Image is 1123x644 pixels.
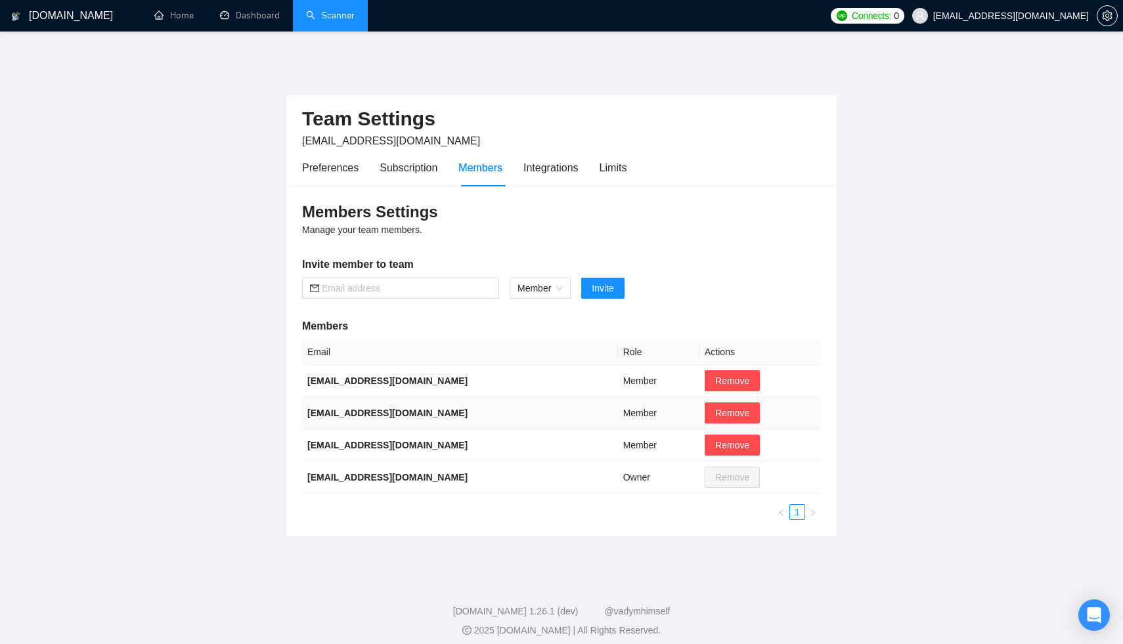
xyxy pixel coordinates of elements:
input: Email address [322,281,491,295]
a: homeHome [154,10,194,21]
div: Preferences [302,160,359,176]
h3: Members Settings [302,202,821,223]
span: copyright [462,626,472,635]
span: Remove [715,406,749,420]
td: Owner [618,462,699,494]
span: user [915,11,925,20]
div: Limits [600,160,627,176]
th: Actions [699,339,821,365]
td: Member [618,365,699,397]
span: left [778,509,785,517]
b: [EMAIL_ADDRESS][DOMAIN_NAME] [307,376,468,386]
h5: Invite member to team [302,257,821,272]
b: [EMAIL_ADDRESS][DOMAIN_NAME] [307,472,468,483]
div: Integrations [523,160,579,176]
li: Next Page [805,504,821,520]
td: Member [618,429,699,462]
span: [EMAIL_ADDRESS][DOMAIN_NAME] [302,135,480,146]
span: mail [310,284,319,293]
img: logo [11,6,20,27]
li: Previous Page [774,504,789,520]
button: setting [1097,5,1118,26]
b: [EMAIL_ADDRESS][DOMAIN_NAME] [307,408,468,418]
th: Email [302,339,618,365]
a: [DOMAIN_NAME] 1.26.1 (dev) [453,606,579,616]
button: left [774,504,789,520]
h2: Team Settings [302,106,821,133]
td: Member [618,397,699,429]
button: right [805,504,821,520]
a: 1 [790,505,804,519]
li: 1 [789,504,805,520]
span: right [809,509,817,517]
h5: Members [302,318,821,334]
span: Remove [715,438,749,452]
div: Open Intercom Messenger [1078,599,1110,631]
span: Manage your team members. [302,225,422,235]
span: Connects: [852,9,891,23]
a: setting [1097,11,1118,21]
div: Members [458,160,502,176]
button: Invite [581,278,624,299]
b: [EMAIL_ADDRESS][DOMAIN_NAME] [307,440,468,450]
img: upwork-logo.png [837,11,847,21]
th: Role [618,339,699,365]
button: Remove [705,370,760,391]
div: 2025 [DOMAIN_NAME] | All Rights Reserved. [11,624,1112,637]
span: 0 [894,9,899,23]
a: dashboardDashboard [220,10,280,21]
a: @vadymhimself [604,606,670,616]
span: Invite [592,281,613,295]
a: searchScanner [306,10,355,21]
button: Remove [705,435,760,456]
span: Remove [715,374,749,388]
button: Remove [705,402,760,423]
span: Member [517,278,563,298]
span: setting [1097,11,1117,21]
div: Subscription [380,160,437,176]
